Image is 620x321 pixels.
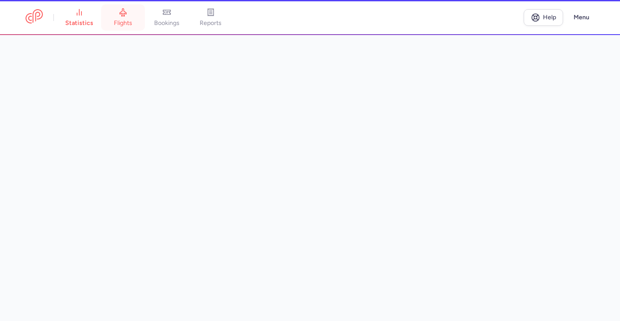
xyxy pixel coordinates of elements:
a: flights [101,8,145,27]
a: Help [524,9,563,26]
span: reports [200,19,222,27]
a: bookings [145,8,189,27]
span: statistics [65,19,93,27]
button: Menu [568,9,595,26]
a: statistics [57,8,101,27]
span: bookings [154,19,180,27]
a: reports [189,8,232,27]
a: CitizenPlane red outlined logo [25,9,43,25]
span: flights [114,19,132,27]
span: Help [543,14,556,21]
